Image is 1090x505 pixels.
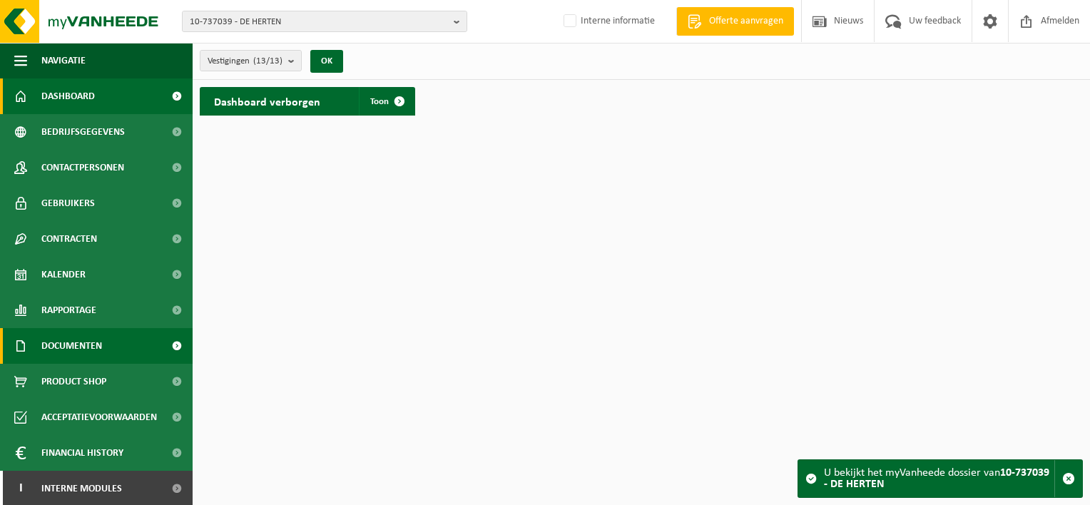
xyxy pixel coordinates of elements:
span: Rapportage [41,292,96,328]
h2: Dashboard verborgen [200,87,335,115]
span: Contracten [41,221,97,257]
span: Dashboard [41,78,95,114]
span: Gebruikers [41,185,95,221]
span: Documenten [41,328,102,364]
span: Toon [370,97,389,106]
button: OK [310,50,343,73]
span: Bedrijfsgegevens [41,114,125,150]
div: U bekijkt het myVanheede dossier van [824,460,1054,497]
span: Offerte aanvragen [706,14,787,29]
span: Acceptatievoorwaarden [41,399,157,435]
label: Interne informatie [561,11,655,32]
count: (13/13) [253,56,282,66]
a: Offerte aanvragen [676,7,794,36]
span: Kalender [41,257,86,292]
span: Financial History [41,435,123,471]
span: Vestigingen [208,51,282,72]
span: 10-737039 - DE HERTEN [190,11,448,33]
span: Contactpersonen [41,150,124,185]
button: 10-737039 - DE HERTEN [182,11,467,32]
span: Navigatie [41,43,86,78]
span: Product Shop [41,364,106,399]
strong: 10-737039 - DE HERTEN [824,467,1049,490]
button: Vestigingen(13/13) [200,50,302,71]
a: Toon [359,87,414,116]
